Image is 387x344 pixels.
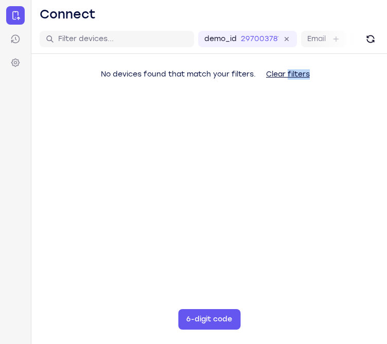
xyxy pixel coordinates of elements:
a: Connect [6,6,25,25]
label: Email [307,34,326,44]
h1: Connect [40,6,96,23]
input: Filter devices... [58,34,188,44]
span: No devices found that match your filters. [101,70,256,79]
a: Settings [6,53,25,72]
button: 6-digit code [178,309,240,330]
button: Clear filters [258,64,318,85]
button: Refresh [362,31,379,47]
label: demo_id [204,34,237,44]
a: Sessions [6,30,25,48]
